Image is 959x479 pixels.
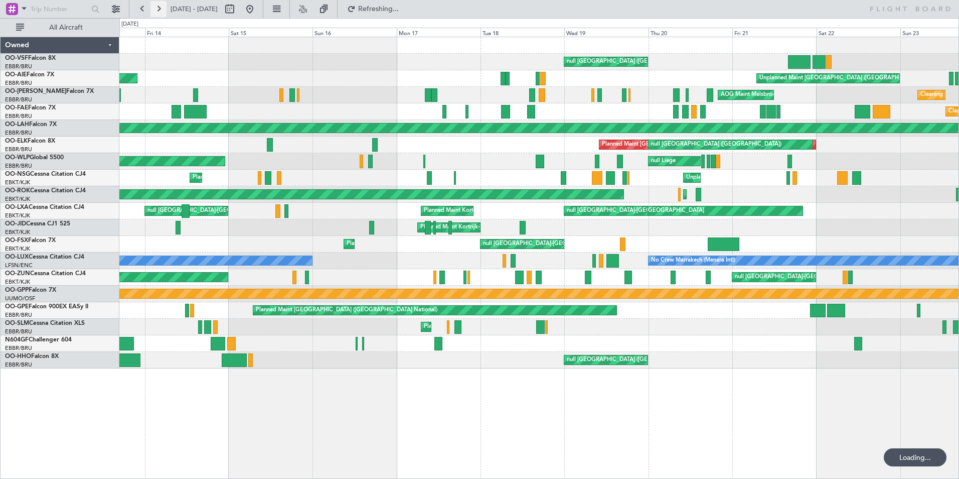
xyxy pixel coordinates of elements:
a: UUMO/OSF [5,295,35,302]
div: No Crew Marrakech (Menara Intl) [651,253,735,268]
a: OO-JIDCessna CJ1 525 [5,221,70,227]
a: OO-GPEFalcon 900EX EASy II [5,304,88,310]
div: Loading... [884,448,946,466]
div: Unplanned Maint [GEOGRAPHIC_DATA] ([GEOGRAPHIC_DATA] National) [759,71,948,86]
div: null [GEOGRAPHIC_DATA] ([GEOGRAPHIC_DATA]) [567,54,697,69]
span: OO-ROK [5,188,30,194]
div: AOG Maint Kortrijk-[GEOGRAPHIC_DATA] [595,203,704,218]
div: null [GEOGRAPHIC_DATA]-[GEOGRAPHIC_DATA] [567,203,694,218]
div: Planned Maint Kortrijk-[GEOGRAPHIC_DATA] [686,187,803,202]
div: Sat 22 [817,28,900,37]
div: Planned Maint [GEOGRAPHIC_DATA] ([GEOGRAPHIC_DATA] National) [256,303,437,318]
span: OO-NSG [5,171,30,177]
div: Fri 21 [732,28,816,37]
div: Planned Maint [GEOGRAPHIC_DATA] ([GEOGRAPHIC_DATA] National) [602,137,783,152]
a: LFSN/ENC [5,262,33,269]
a: OO-ROKCessna Citation CJ4 [5,188,86,194]
a: EBBR/BRU [5,361,32,369]
span: OO-HHO [5,353,31,360]
span: OO-[PERSON_NAME] [5,88,66,94]
input: Trip Number [31,2,88,17]
a: EBBR/BRU [5,79,32,87]
span: OO-WLP [5,155,30,161]
div: null [GEOGRAPHIC_DATA]-[GEOGRAPHIC_DATA] [147,203,275,218]
div: Thu 20 [649,28,732,37]
span: OO-LXA [5,204,29,210]
a: OO-GPPFalcon 7X [5,287,56,293]
div: AOG Maint Melsbroek Air Base [721,87,801,102]
span: OO-FSX [5,237,28,244]
div: Planned Maint Kortrijk-[GEOGRAPHIC_DATA] [424,203,541,218]
a: OO-NSGCessna Citation CJ4 [5,171,86,177]
button: Refreshing... [343,1,403,17]
div: Wed 19 [564,28,648,37]
a: EBKT/KJK [5,179,30,186]
a: OO-SLMCessna Citation XLS [5,320,85,326]
span: OO-VSF [5,55,28,61]
div: [DATE] [121,20,138,29]
div: Fri 14 [145,28,229,37]
div: Planned Maint Kortrijk-[GEOGRAPHIC_DATA] [420,220,537,235]
span: N604GF [5,337,29,343]
div: Sun 16 [312,28,396,37]
div: Planned Maint Kortrijk-[GEOGRAPHIC_DATA] [193,170,309,185]
a: EBBR/BRU [5,129,32,137]
a: OO-LUXCessna Citation CJ4 [5,254,84,260]
a: OO-AIEFalcon 7X [5,72,54,78]
span: [DATE] - [DATE] [171,5,218,14]
a: EBBR/BRU [5,112,32,120]
div: Sat 15 [229,28,312,37]
div: Unplanned Maint [GEOGRAPHIC_DATA]-[GEOGRAPHIC_DATA] [686,170,848,185]
div: null [GEOGRAPHIC_DATA]-[GEOGRAPHIC_DATA] [483,236,610,252]
a: EBKT/KJK [5,278,30,286]
span: All Aircraft [26,24,106,31]
a: EBBR/BRU [5,146,32,153]
a: EBKT/KJK [5,212,30,219]
a: EBBR/BRU [5,96,32,103]
span: OO-JID [5,221,26,227]
div: Planned Maint [GEOGRAPHIC_DATA] ([GEOGRAPHIC_DATA] National) [424,319,605,334]
span: OO-ZUN [5,271,30,277]
a: OO-ZUNCessna Citation CJ4 [5,271,86,277]
a: EBBR/BRU [5,328,32,335]
a: EBKT/KJK [5,245,30,253]
span: Refreshing... [358,6,400,13]
div: null [GEOGRAPHIC_DATA] ([GEOGRAPHIC_DATA]) [567,352,697,368]
a: OO-WLPGlobal 5500 [5,155,64,161]
span: OO-LAH [5,122,29,128]
div: Tue 18 [481,28,564,37]
span: OO-SLM [5,320,29,326]
a: OO-FSXFalcon 7X [5,237,56,244]
a: EBBR/BRU [5,344,32,352]
span: OO-GPE [5,304,29,310]
a: EBBR/BRU [5,162,32,170]
div: null Liege [651,154,676,169]
a: EBKT/KJK [5,195,30,203]
a: EBBR/BRU [5,63,32,70]
a: EBKT/KJK [5,228,30,236]
a: OO-FAEFalcon 7X [5,105,56,111]
button: All Aircraft [11,20,109,36]
a: N604GFChallenger 604 [5,337,72,343]
div: null [GEOGRAPHIC_DATA] ([GEOGRAPHIC_DATA]) [651,137,781,152]
span: OO-AIE [5,72,27,78]
span: OO-ELK [5,138,28,144]
span: OO-FAE [5,105,28,111]
a: OO-HHOFalcon 8X [5,353,59,360]
a: OO-LXACessna Citation CJ4 [5,204,84,210]
a: OO-VSFFalcon 8X [5,55,56,61]
div: Mon 17 [397,28,481,37]
a: OO-[PERSON_NAME]Falcon 7X [5,88,94,94]
div: null [GEOGRAPHIC_DATA]-[GEOGRAPHIC_DATA] [735,270,862,285]
a: OO-LAHFalcon 7X [5,122,57,128]
span: OO-LUX [5,254,29,260]
span: OO-GPP [5,287,29,293]
a: OO-ELKFalcon 8X [5,138,55,144]
a: EBBR/BRU [5,311,32,319]
div: Planned Maint Kortrijk-[GEOGRAPHIC_DATA] [347,236,463,252]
